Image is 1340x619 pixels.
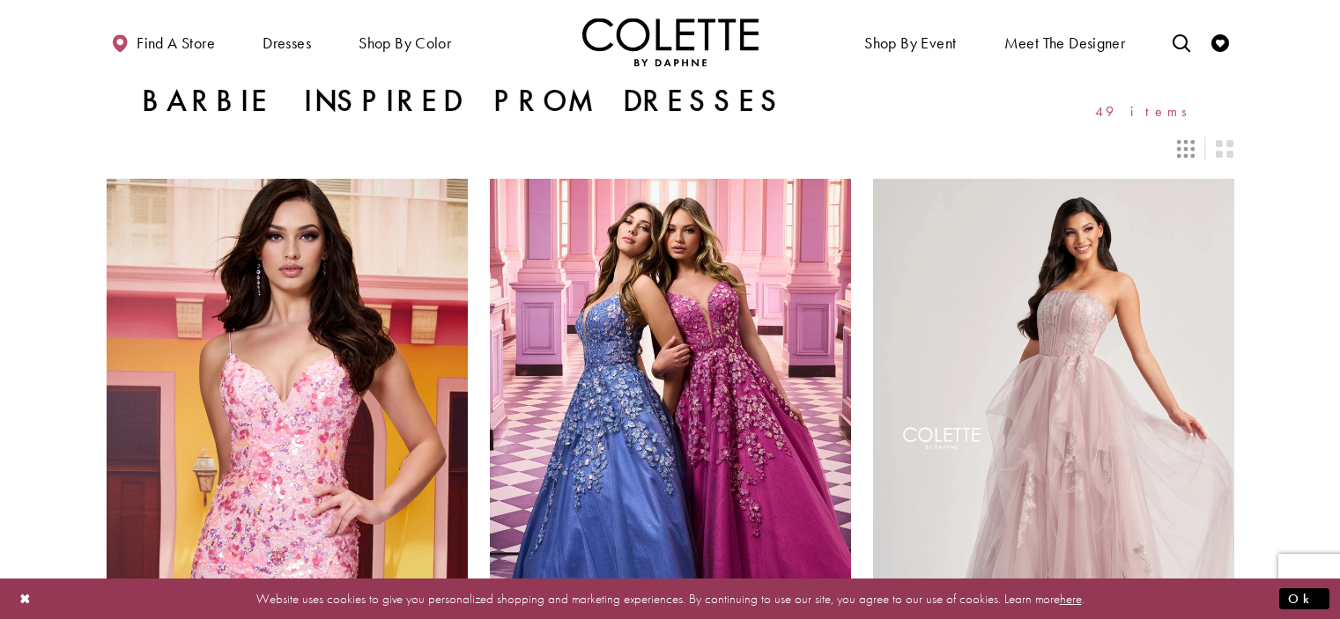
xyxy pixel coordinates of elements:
[582,18,759,66] img: Colette by Daphne
[354,18,455,66] span: Shop by color
[1279,587,1329,609] button: Submit Dialog
[1060,589,1082,607] a: here
[1095,104,1199,119] span: 49 items
[1168,18,1195,66] a: Toggle search
[127,586,1213,610] p: Website uses cookies to give you personalized shopping and marketing experiences. By continuing t...
[1207,18,1233,66] a: Check Wishlist
[1004,34,1126,52] span: Meet the designer
[137,34,215,52] span: Find a store
[864,34,956,52] span: Shop By Event
[258,18,315,66] span: Dresses
[96,129,1245,168] div: Layout Controls
[1000,18,1130,66] a: Meet the designer
[142,84,785,119] h1: Barbie Inspired Prom Dresses
[582,18,759,66] a: Visit Home Page
[359,34,451,52] span: Shop by color
[860,18,960,66] span: Shop By Event
[11,583,41,614] button: Close Dialog
[263,34,311,52] span: Dresses
[1216,140,1233,158] span: Switch layout to 2 columns
[107,18,219,66] a: Find a store
[1177,140,1195,158] span: Switch layout to 3 columns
